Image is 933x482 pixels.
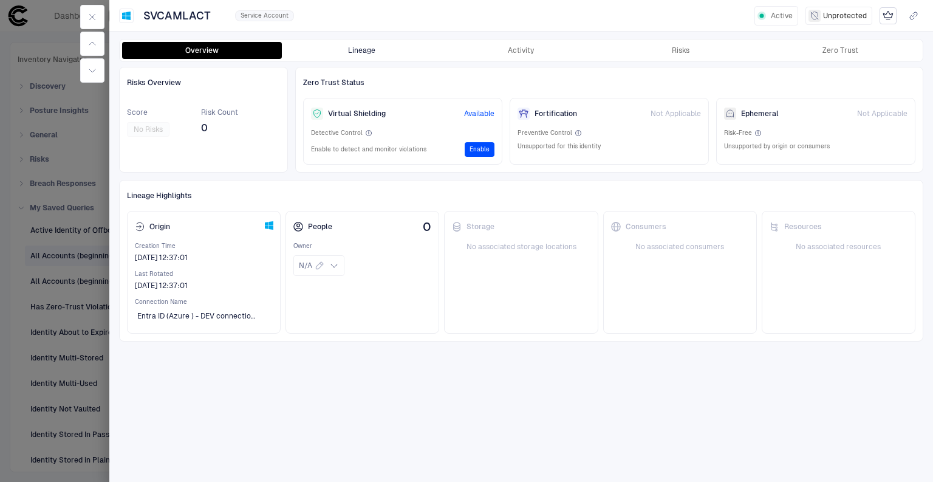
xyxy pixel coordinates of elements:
span: Not Applicable [857,109,907,119]
button: Overview [122,42,282,59]
span: SVCAMLACT [143,9,211,23]
div: 7/20/2020 16:37:01 (GMT+00:00 UTC) [135,253,188,263]
span: Connection Name [135,298,273,306]
span: Fortification [535,109,577,119]
div: Microsoft Active Directory [121,11,131,21]
span: Unsupported by origin or consumers [724,142,830,151]
span: Entra ID (Azure ) - DEV connection - azure [137,311,256,321]
span: Enable to detect and monitor violations [311,145,426,154]
span: Active [771,11,793,21]
button: Lineage [282,42,442,59]
div: Zero Trust [822,46,858,55]
div: Mark as Crown Jewel [880,7,897,24]
button: Activity [442,42,601,59]
span: [DATE] 12:37:01 [135,253,188,263]
span: Creation Time [135,242,273,250]
span: Available [464,109,494,119]
span: N/A [299,261,312,270]
div: Storage [452,222,494,232]
span: Score [127,108,169,117]
span: Virtual Shielding [328,109,386,119]
span: Owner [293,242,431,250]
div: Microsoft Active Directory [263,221,273,230]
div: People [293,222,332,232]
div: Risks [672,46,689,55]
span: 0 [423,220,431,233]
span: No associated consumers [611,242,749,252]
span: Detective Control [311,129,363,137]
span: Unprotected [823,11,867,21]
div: Zero Trust Status [303,75,915,91]
span: Not Applicable [651,109,701,119]
span: No associated resources [770,242,907,252]
span: No associated storage locations [452,242,590,252]
span: Risk-Free [724,129,752,137]
span: Risk Count [201,108,238,117]
span: [DATE] 12:37:01 [135,281,188,291]
div: Consumers [611,222,666,232]
div: Risks Overview [127,75,280,91]
span: Ephemeral [741,109,779,119]
span: Service Account [241,12,289,20]
div: Resources [770,222,822,232]
span: 0 [201,122,238,134]
span: Preventive Control [518,129,572,137]
span: No Risks [134,125,163,134]
span: Unsupported for this identity [518,142,601,151]
button: Entra ID (Azure ) - DEV connection - azure [135,306,273,326]
button: Enable [465,142,494,157]
span: Last Rotated [135,270,273,278]
button: SVCAMLACT [141,6,228,26]
div: 7/20/2020 16:37:01 (GMT+00:00 UTC) [135,281,188,291]
div: Origin [135,222,170,232]
div: Lineage Highlights [127,188,915,204]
